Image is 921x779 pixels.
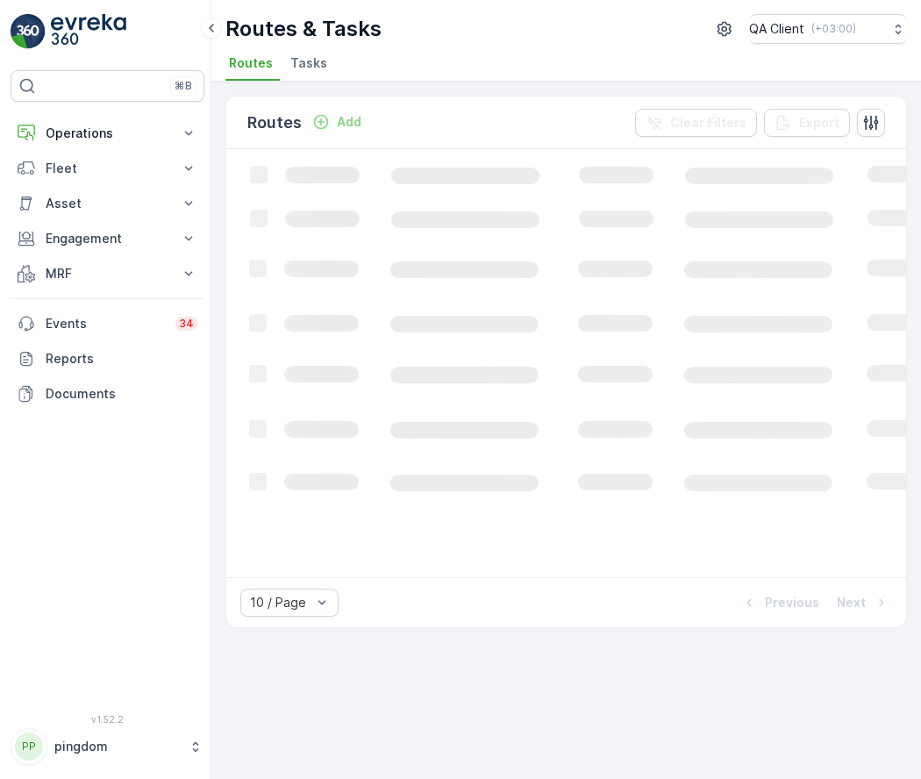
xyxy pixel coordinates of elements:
span: Routes [229,54,273,72]
a: Documents [11,376,204,411]
p: ( +03:00 ) [811,22,856,36]
button: MRF [11,256,204,291]
button: PPpingdom [11,728,204,765]
p: Add [337,113,361,131]
a: Reports [11,341,204,376]
p: Next [837,594,866,611]
p: MRF [46,265,169,282]
p: Asset [46,195,169,212]
button: Previous [739,592,821,613]
p: Previous [765,594,819,611]
img: logo_light-DOdMpM7g.png [51,14,126,49]
button: Add [305,111,368,132]
p: Engagement [46,230,169,247]
p: QA Client [749,20,804,38]
img: logo [11,14,46,49]
button: Fleet [11,151,204,186]
p: pingdom [54,738,180,755]
span: Tasks [290,54,327,72]
button: Clear Filters [635,109,757,137]
button: Export [764,109,850,137]
a: Events34 [11,306,204,341]
p: Reports [46,350,197,368]
button: Asset [11,186,204,221]
button: QA Client(+03:00) [749,14,907,44]
span: v 1.52.2 [11,714,204,725]
p: Clear Filters [670,114,746,132]
div: PP [15,733,43,761]
p: Routes [247,111,302,135]
p: 34 [179,317,194,331]
p: Routes & Tasks [225,15,382,43]
p: Documents [46,385,197,403]
p: Export [799,114,839,132]
button: Operations [11,116,204,151]
p: Fleet [46,160,169,177]
button: Next [835,592,892,613]
p: Events [46,315,165,332]
p: Operations [46,125,169,142]
button: Engagement [11,221,204,256]
p: ⌘B [175,79,192,93]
